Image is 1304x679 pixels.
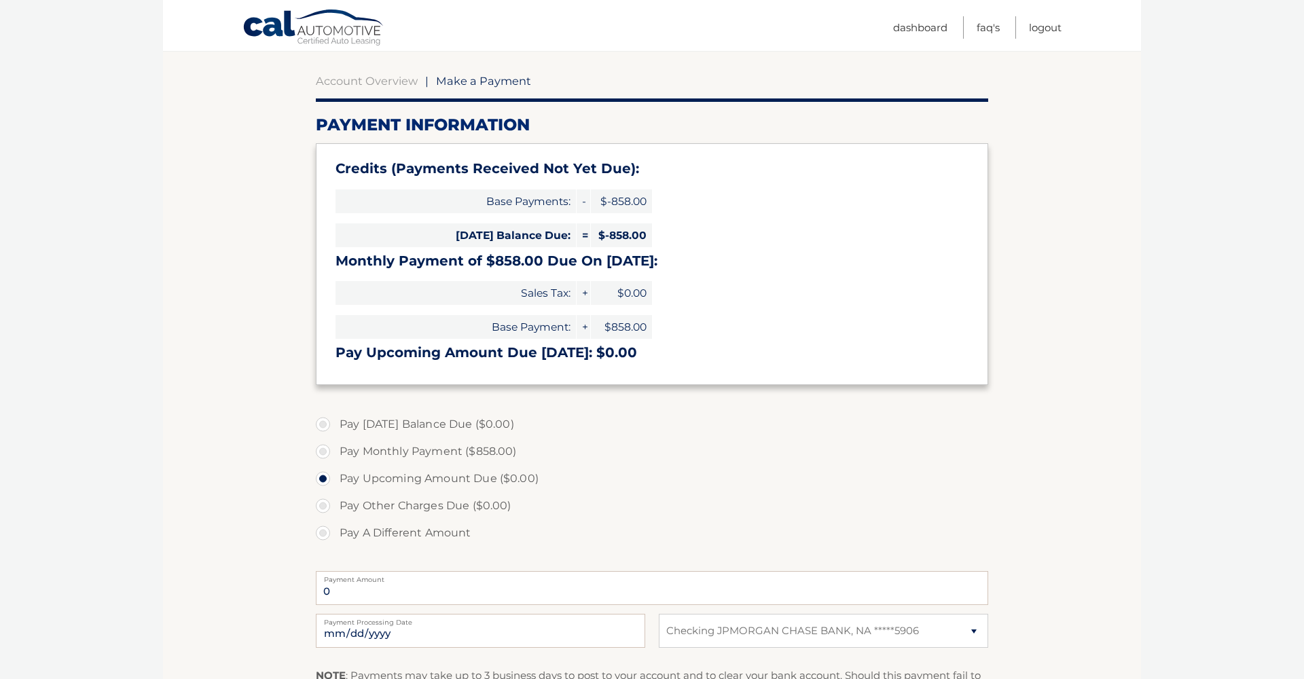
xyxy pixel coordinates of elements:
span: - [577,189,590,213]
span: $858.00 [591,315,652,339]
input: Payment Amount [316,571,988,605]
a: Cal Automotive [242,9,385,48]
span: [DATE] Balance Due: [336,223,576,247]
label: Pay Other Charges Due ($0.00) [316,492,988,519]
label: Payment Processing Date [316,614,645,625]
label: Payment Amount [316,571,988,582]
span: Sales Tax: [336,281,576,305]
span: | [425,74,429,88]
h3: Credits (Payments Received Not Yet Due): [336,160,968,177]
label: Pay Upcoming Amount Due ($0.00) [316,465,988,492]
label: Pay A Different Amount [316,519,988,547]
span: $-858.00 [591,223,652,247]
span: Base Payment: [336,315,576,339]
label: Pay Monthly Payment ($858.00) [316,438,988,465]
h3: Monthly Payment of $858.00 Due On [DATE]: [336,253,968,270]
a: Account Overview [316,74,418,88]
a: Dashboard [893,16,947,39]
span: Make a Payment [436,74,531,88]
label: Pay [DATE] Balance Due ($0.00) [316,411,988,438]
input: Payment Date [316,614,645,648]
a: Logout [1029,16,1062,39]
span: $-858.00 [591,189,652,213]
h2: Payment Information [316,115,988,135]
span: Base Payments: [336,189,576,213]
span: + [577,315,590,339]
span: + [577,281,590,305]
span: $0.00 [591,281,652,305]
a: FAQ's [977,16,1000,39]
span: = [577,223,590,247]
h3: Pay Upcoming Amount Due [DATE]: $0.00 [336,344,968,361]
